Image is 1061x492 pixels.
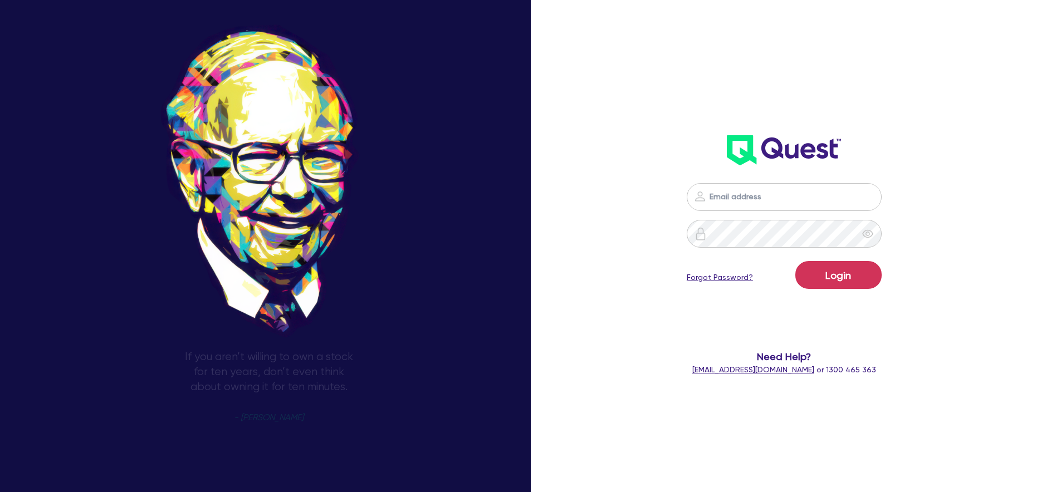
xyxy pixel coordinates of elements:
a: [EMAIL_ADDRESS][DOMAIN_NAME] [692,365,814,374]
span: - [PERSON_NAME] [234,414,304,422]
a: Forgot Password? [687,272,753,283]
img: icon-password [693,190,707,203]
span: Need Help? [642,349,927,364]
span: eye [862,228,873,239]
input: Email address [687,183,882,211]
img: icon-password [694,227,707,240]
span: or 1300 465 363 [692,365,876,374]
img: wH2k97JdezQIQAAAABJRU5ErkJggg== [727,135,841,165]
button: Login [795,261,882,289]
